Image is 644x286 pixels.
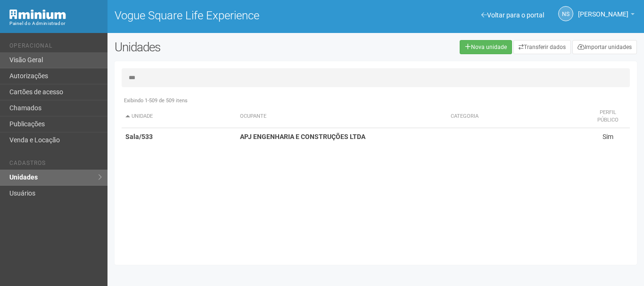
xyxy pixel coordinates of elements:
th: Perfil público: activate to sort column ascending [586,105,630,128]
strong: Sala/533 [125,133,153,140]
span: Sim [603,133,613,140]
a: Transferir dados [513,40,571,54]
div: Exibindo 1-509 de 509 itens [122,97,630,105]
span: Nicolle Silva [578,1,628,18]
a: NS [558,6,573,21]
li: Cadastros [9,160,100,170]
img: Minium [9,9,66,19]
th: Unidade: activate to sort column descending [122,105,237,128]
li: Operacional [9,42,100,52]
th: Ocupante: activate to sort column ascending [236,105,447,128]
a: Nova unidade [460,40,512,54]
th: Categoria: activate to sort column ascending [447,105,586,128]
a: Voltar para o portal [481,11,544,19]
div: Painel do Administrador [9,19,100,28]
h2: Unidades [115,40,324,54]
a: [PERSON_NAME] [578,12,635,19]
a: Importar unidades [572,40,637,54]
h1: Vogue Square Life Experience [115,9,369,22]
strong: APJ ENGENHARIA E CONSTRUÇÕES LTDA [240,133,365,140]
